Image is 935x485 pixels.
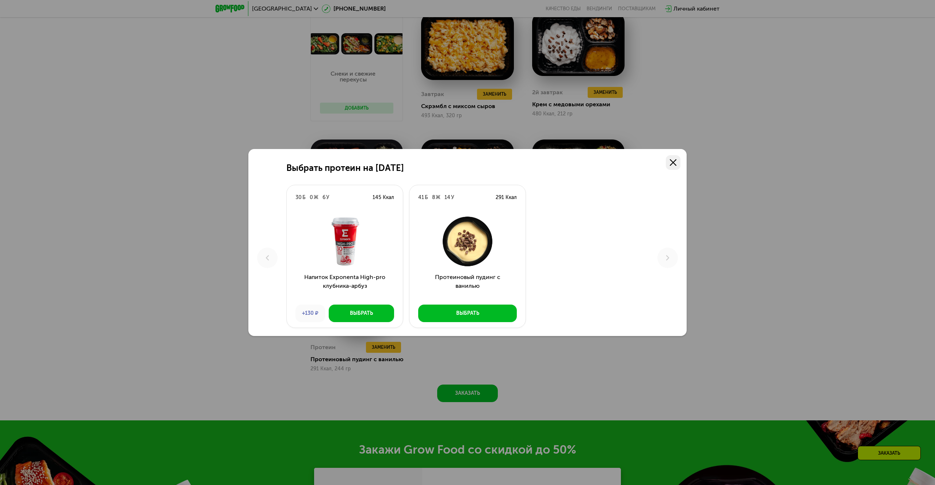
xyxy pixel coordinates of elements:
img: Протеиновый пудинг с ванилью [415,216,520,267]
div: У [451,194,454,201]
div: +130 ₽ [295,305,325,322]
h3: Протеиновый пудинг с ванилью [409,273,526,299]
div: Ж [314,194,318,201]
button: Выбрать [329,305,394,322]
div: 0 [310,194,313,201]
div: 291 Ккал [496,194,517,201]
h3: Напиток Exponenta High-pro клубника-арбуз [287,273,403,299]
div: Выбрать [456,310,479,317]
div: Б [302,194,305,201]
div: 8 [432,194,435,201]
div: Ж [436,194,440,201]
div: 30 [295,194,302,201]
div: 14 [444,194,450,201]
div: Выбрать [350,310,373,317]
button: Выбрать [418,305,517,322]
img: Напиток Exponenta High-pro клубника-арбуз [293,216,397,267]
h2: Выбрать протеин на [DATE] [286,163,404,173]
div: 41 [418,194,424,201]
div: Б [425,194,428,201]
div: У [326,194,329,201]
div: 145 Ккал [373,194,394,201]
div: 6 [323,194,325,201]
